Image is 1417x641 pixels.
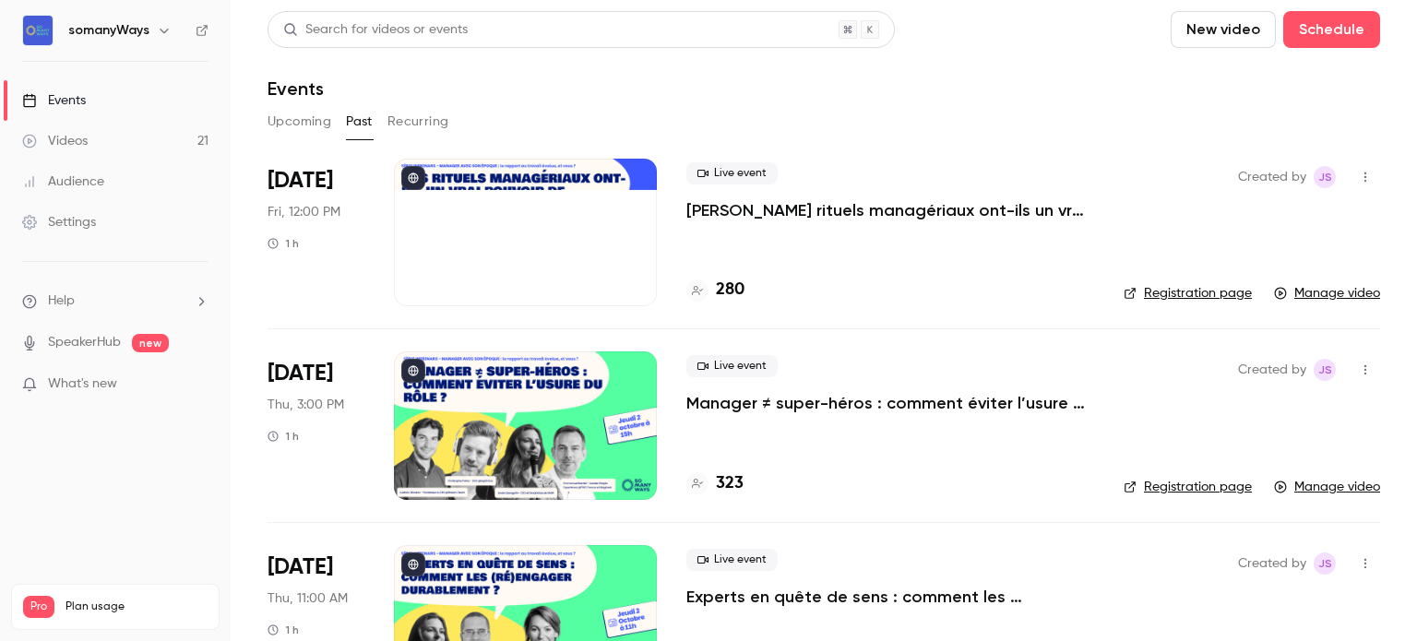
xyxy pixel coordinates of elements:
[1318,359,1332,381] span: JS
[1314,166,1336,188] span: Julia Sueur
[23,16,53,45] img: somanyWays
[268,552,333,582] span: [DATE]
[268,107,331,137] button: Upcoming
[22,213,96,231] div: Settings
[22,172,104,191] div: Audience
[1124,284,1252,303] a: Registration page
[1274,478,1380,496] a: Manage video
[346,107,373,137] button: Past
[48,374,117,394] span: What's new
[268,351,364,499] div: Oct 2 Thu, 3:00 PM (Europe/Paris)
[1171,11,1276,48] button: New video
[686,549,778,571] span: Live event
[1238,166,1306,188] span: Created by
[686,355,778,377] span: Live event
[132,334,169,352] span: new
[1314,552,1336,575] span: Julia Sueur
[716,471,744,496] h4: 323
[268,589,348,608] span: Thu, 11:00 AM
[186,376,208,393] iframe: Noticeable Trigger
[686,392,1094,414] a: Manager ≠ super-héros : comment éviter l’usure du rôle ?
[65,599,208,614] span: Plan usage
[1238,359,1306,381] span: Created by
[1124,478,1252,496] a: Registration page
[716,278,744,303] h4: 280
[268,359,333,388] span: [DATE]
[268,236,299,251] div: 1 h
[1314,359,1336,381] span: Julia Sueur
[23,596,54,618] span: Pro
[686,278,744,303] a: 280
[283,20,468,40] div: Search for videos or events
[686,162,778,184] span: Live event
[268,623,299,637] div: 1 h
[268,159,364,306] div: Oct 3 Fri, 12:00 PM (Europe/Paris)
[268,203,340,221] span: Fri, 12:00 PM
[268,77,324,100] h1: Events
[22,91,86,110] div: Events
[387,107,449,137] button: Recurring
[1283,11,1380,48] button: Schedule
[1318,166,1332,188] span: JS
[1318,552,1332,575] span: JS
[268,396,344,414] span: Thu, 3:00 PM
[268,166,333,196] span: [DATE]
[686,586,1094,608] a: Experts en quête de sens : comment les (ré)engager durablement ?
[1238,552,1306,575] span: Created by
[48,333,121,352] a: SpeakerHub
[686,471,744,496] a: 323
[22,291,208,311] li: help-dropdown-opener
[22,132,88,150] div: Videos
[1274,284,1380,303] a: Manage video
[68,21,149,40] h6: somanyWays
[268,429,299,444] div: 1 h
[48,291,75,311] span: Help
[686,199,1094,221] a: [PERSON_NAME] rituels managériaux ont-ils un vrai pouvoir de transformation ?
